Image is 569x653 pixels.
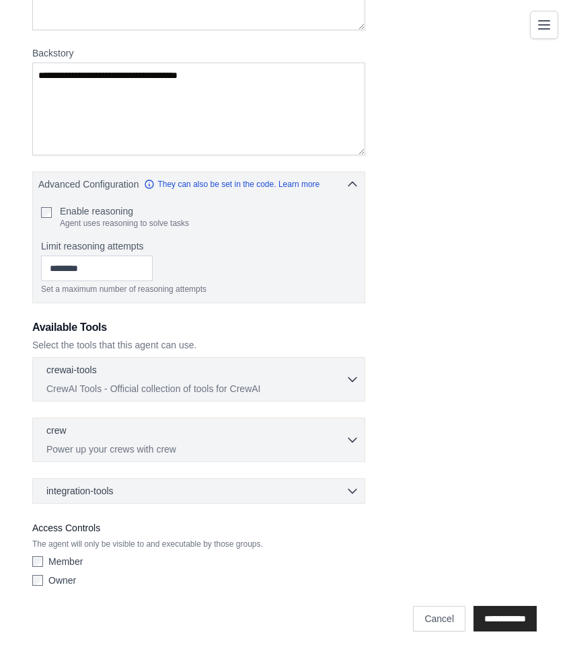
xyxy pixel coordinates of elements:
button: integration-tools [38,484,359,498]
span: integration-tools [46,484,114,498]
span: Advanced Configuration [38,178,139,191]
p: Set a maximum number of reasoning attempts [41,284,356,295]
p: crew [46,424,67,437]
label: Enable reasoning [60,204,189,218]
p: The agent will only be visible to and executable by those groups. [32,539,365,549]
button: Advanced Configuration They can also be set in the code. Learn more [33,172,365,196]
a: They can also be set in the code. Learn more [144,179,319,190]
label: Owner [48,574,76,587]
label: Limit reasoning attempts [41,239,356,253]
label: Backstory [32,46,365,60]
h3: Available Tools [32,319,365,336]
p: Power up your crews with crew [46,443,346,456]
p: crewai-tools [46,363,97,377]
p: CrewAI Tools - Official collection of tools for CrewAI [46,382,346,395]
p: Select the tools that this agent can use. [32,338,365,352]
p: Agent uses reasoning to solve tasks [60,218,189,229]
button: crew Power up your crews with crew [38,424,359,456]
label: Access Controls [32,520,365,536]
label: Member [48,555,83,568]
a: Cancel [413,606,465,631]
button: crewai-tools CrewAI Tools - Official collection of tools for CrewAI [38,363,359,395]
button: Toggle navigation [530,11,558,39]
